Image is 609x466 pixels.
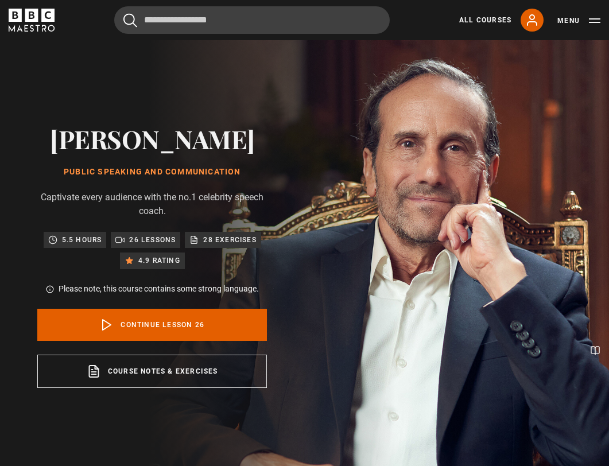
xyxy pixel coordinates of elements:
[129,234,176,246] p: 26 lessons
[203,234,256,246] p: 28 exercises
[459,15,511,25] a: All Courses
[138,255,180,266] p: 4.9 rating
[9,9,55,32] svg: BBC Maestro
[62,234,102,246] p: 5.5 hours
[37,355,267,388] a: Course notes & exercises
[59,283,259,295] p: Please note, this course contains some strong language.
[557,15,600,26] button: Toggle navigation
[123,13,137,28] button: Submit the search query
[37,168,267,177] h1: Public Speaking and Communication
[37,124,267,153] h2: [PERSON_NAME]
[37,309,267,341] a: Continue lesson 26
[37,191,267,218] p: Captivate every audience with the no.1 celebrity speech coach.
[114,6,390,34] input: Search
